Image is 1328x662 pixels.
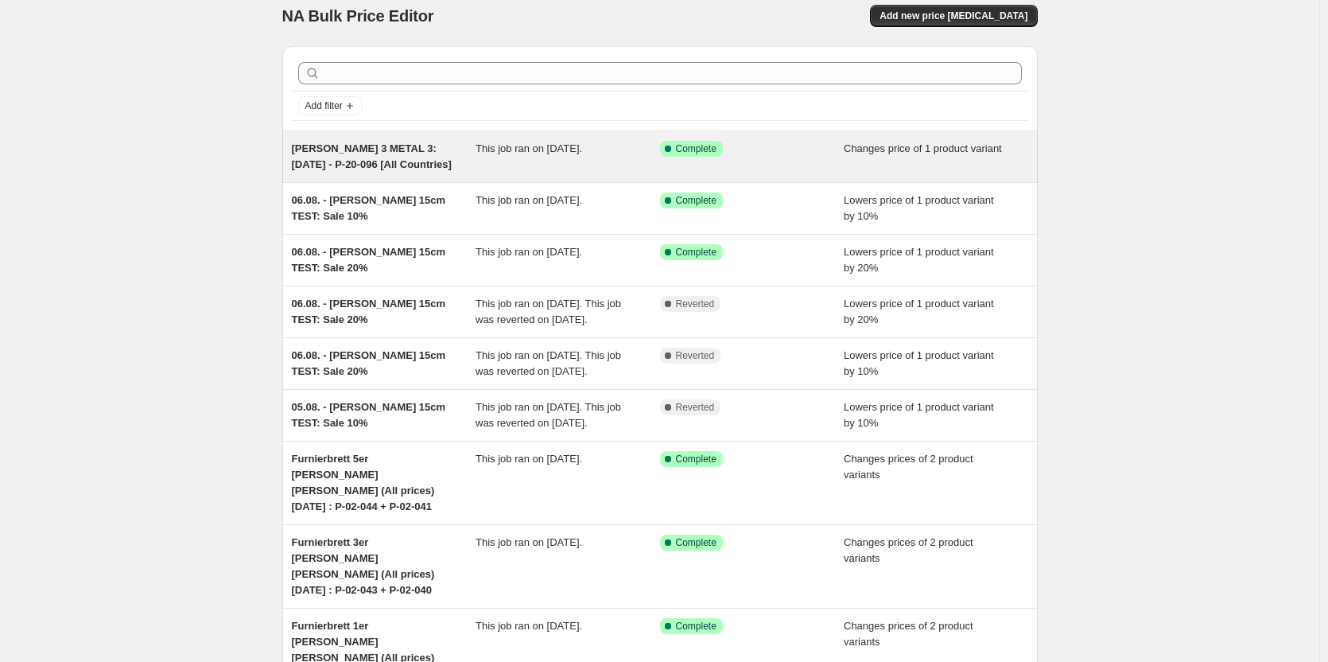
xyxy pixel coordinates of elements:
span: Lowers price of 1 product variant by 10% [844,401,994,429]
span: Complete [676,194,716,207]
span: Furnierbrett 3er [PERSON_NAME] [PERSON_NAME] (All prices) [DATE] : P-02-043 + P-02-040 [292,536,435,596]
span: Lowers price of 1 product variant by 10% [844,349,994,377]
span: Reverted [676,401,715,414]
span: This job ran on [DATE]. [476,194,582,206]
span: 06.08. - [PERSON_NAME] 15cm TEST: Sale 20% [292,246,446,274]
span: Complete [676,536,716,549]
span: Complete [676,246,716,259]
span: Complete [676,453,716,465]
span: Changes prices of 2 product variants [844,536,973,564]
span: This job ran on [DATE]. [476,536,582,548]
span: This job ran on [DATE]. [476,142,582,154]
span: Lowers price of 1 product variant by 20% [844,246,994,274]
span: Lowers price of 1 product variant by 10% [844,194,994,222]
span: Furnierbrett 5er [PERSON_NAME] [PERSON_NAME] (All prices) [DATE] : P-02-044 + P-02-041 [292,453,435,512]
span: 05.08. - [PERSON_NAME] 15cm TEST: Sale 10% [292,401,446,429]
span: Changes prices of 2 product variants [844,453,973,481]
span: This job ran on [DATE]. This job was reverted on [DATE]. [476,298,621,325]
span: This job ran on [DATE]. [476,620,582,632]
span: This job ran on [DATE]. This job was reverted on [DATE]. [476,349,621,377]
span: This job ran on [DATE]. [476,246,582,258]
span: 06.08. - [PERSON_NAME] 15cm TEST: Sale 10% [292,194,446,222]
span: This job ran on [DATE]. [476,453,582,465]
span: Add filter [305,99,343,112]
span: Reverted [676,349,715,362]
span: [PERSON_NAME] 3 METAL 3: [DATE] - P-20-096 [All Countries] [292,142,452,170]
span: 06.08. - [PERSON_NAME] 15cm TEST: Sale 20% [292,349,446,377]
span: Complete [676,142,716,155]
span: NA Bulk Price Editor [282,7,434,25]
button: Add new price [MEDICAL_DATA] [870,5,1037,27]
span: Lowers price of 1 product variant by 20% [844,298,994,325]
span: Changes prices of 2 product variants [844,620,973,648]
button: Add filter [298,96,362,115]
span: 06.08. - [PERSON_NAME] 15cm TEST: Sale 20% [292,298,446,325]
span: Add new price [MEDICAL_DATA] [880,10,1027,22]
span: Reverted [676,298,715,310]
span: This job ran on [DATE]. This job was reverted on [DATE]. [476,401,621,429]
span: Changes price of 1 product variant [844,142,1002,154]
span: Complete [676,620,716,633]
